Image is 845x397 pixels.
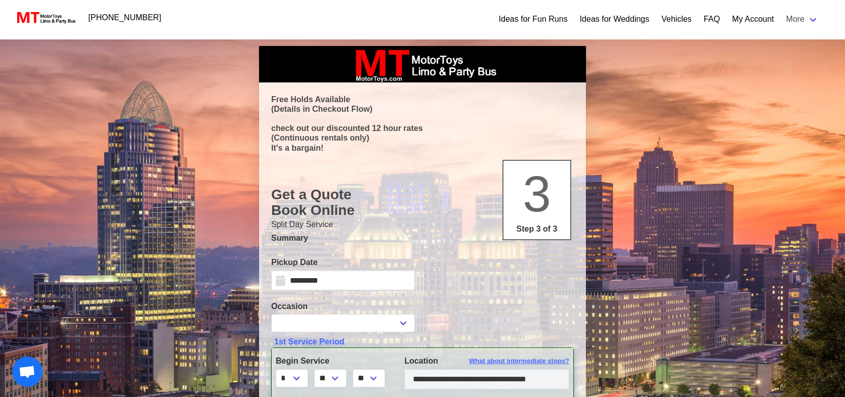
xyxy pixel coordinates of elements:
h1: Get a Quote Book Online [271,187,574,218]
div: Open chat [12,357,43,387]
label: Occasion [271,300,415,313]
p: Split Day Service [271,218,574,231]
img: box_logo_brand.jpeg [347,46,498,82]
img: MotorToys Logo [14,11,76,25]
a: More [780,9,825,29]
a: My Account [732,13,774,25]
span: What about intermediate stops? [469,356,569,366]
p: Free Holds Available [271,95,574,104]
label: Begin Service [276,355,389,367]
p: (Continuous rentals only) [271,133,574,143]
a: Ideas for Fun Runs [499,13,568,25]
a: Vehicles [661,13,692,25]
p: (Details in Checkout Flow) [271,104,574,114]
label: Pickup Date [271,256,415,269]
p: It's a bargain! [271,143,574,153]
p: Step 3 of 3 [508,223,566,235]
a: FAQ [704,13,720,25]
span: 3 [523,165,551,222]
a: [PHONE_NUMBER] [82,8,167,28]
p: check out our discounted 12 hour rates [271,123,574,133]
p: Summary [271,232,574,244]
span: Location [404,357,438,365]
a: Ideas for Weddings [580,13,650,25]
